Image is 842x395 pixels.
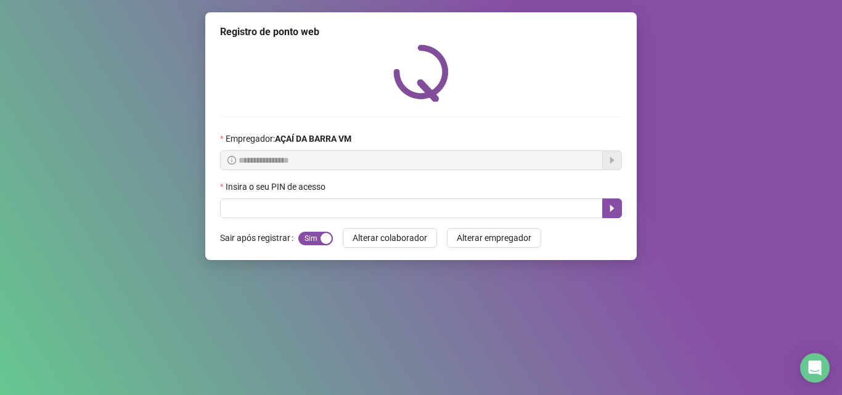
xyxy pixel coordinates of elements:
[275,134,351,144] strong: AÇAÍ DA BARRA VM
[457,231,531,245] span: Alterar empregador
[227,156,236,165] span: info-circle
[800,353,830,383] div: Open Intercom Messenger
[343,228,437,248] button: Alterar colaborador
[220,180,333,193] label: Insira o seu PIN de acesso
[607,203,617,213] span: caret-right
[447,228,541,248] button: Alterar empregador
[393,44,449,102] img: QRPoint
[220,228,298,248] label: Sair após registrar
[353,231,427,245] span: Alterar colaborador
[220,25,622,39] div: Registro de ponto web
[226,132,351,145] span: Empregador :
